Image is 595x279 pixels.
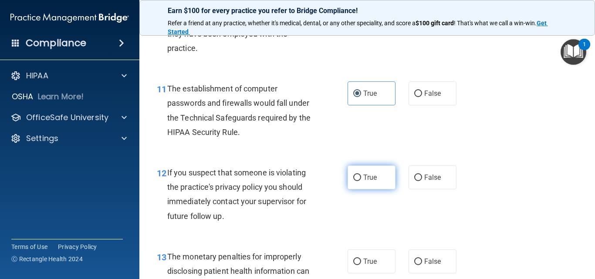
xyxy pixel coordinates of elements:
span: True [363,257,377,266]
a: Get Started [168,20,548,35]
a: Privacy Policy [58,242,97,251]
a: Terms of Use [11,242,47,251]
a: Settings [10,133,127,144]
span: 12 [157,168,166,178]
span: True [363,173,377,182]
p: Learn More! [38,91,84,102]
span: False [424,173,441,182]
a: OfficeSafe University [10,112,127,123]
span: False [424,257,441,266]
input: False [414,175,422,181]
span: Ⓒ Rectangle Health 2024 [11,255,83,263]
div: 1 [583,44,586,56]
p: OSHA [12,91,34,102]
strong: $100 gift card [416,20,454,27]
p: Earn $100 for every practice you refer to Bridge Compliance! [168,7,567,15]
input: True [353,259,361,265]
img: PMB logo [10,9,129,27]
input: False [414,91,422,97]
span: ! That's what we call a win-win. [454,20,537,27]
a: HIPAA [10,71,127,81]
span: False [424,89,441,97]
p: OfficeSafe University [26,112,108,123]
p: Settings [26,133,58,144]
span: The establishment of computer passwords and firewalls would fall under the Technical Safeguards r... [167,84,311,137]
input: False [414,259,422,265]
span: 11 [157,84,166,94]
input: True [353,91,361,97]
p: HIPAA [26,71,48,81]
input: True [353,175,361,181]
span: Refer a friend at any practice, whether it's medical, dental, or any other speciality, and score a [168,20,416,27]
h4: Compliance [26,37,86,49]
span: 13 [157,252,166,262]
span: If you suspect that someone is violating the practice's privacy policy you should immediately con... [167,168,306,221]
span: True [363,89,377,97]
button: Open Resource Center, 1 new notification [561,39,586,65]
